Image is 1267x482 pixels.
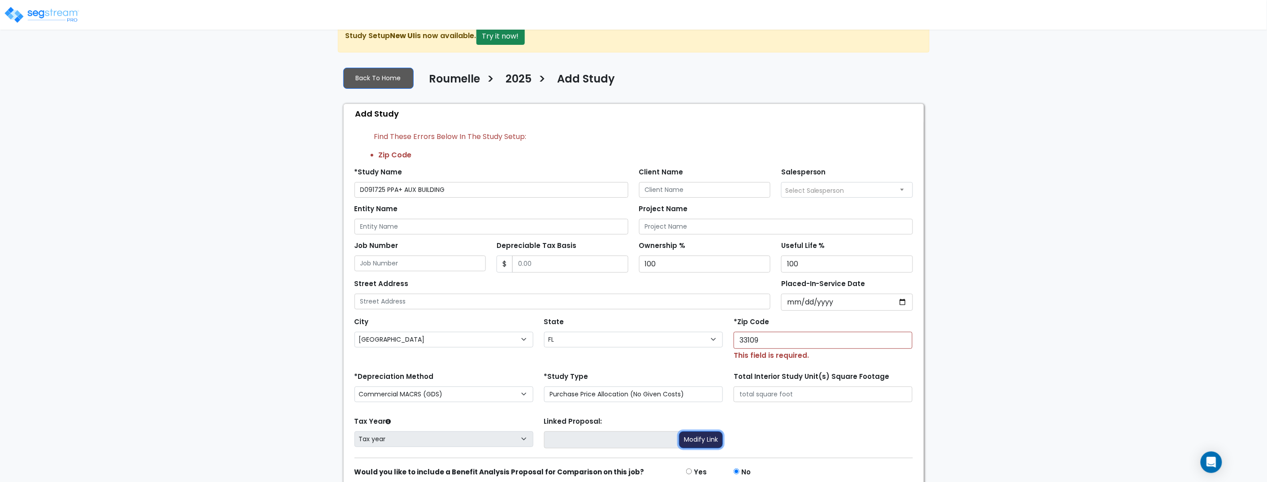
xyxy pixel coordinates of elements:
label: No [741,467,751,478]
span: Select Salesperson [785,186,844,195]
h3: > [487,72,495,89]
label: Useful Life % [781,241,825,251]
div: Add Study [348,104,924,123]
a: 2025 [499,73,532,91]
a: Roumelle [423,73,480,91]
h4: 2025 [506,73,532,88]
label: Placed-In-Service Date [781,279,865,289]
input: total square foot [734,386,912,402]
input: Street Address [355,294,771,309]
label: Job Number [355,241,398,251]
button: Try it now! [476,28,525,45]
input: Study Name [355,182,628,198]
h3: > [539,72,546,89]
strong: New UI [390,30,415,41]
h4: Add Study [558,73,615,88]
input: Client Name [639,182,771,198]
label: Total Interior Study Unit(s) Square Footage [734,372,889,382]
label: Salesperson [781,167,826,178]
li: Zip Code [379,150,913,161]
a: Back To Home [343,68,414,89]
input: Job Number [355,256,486,271]
label: Ownership % [639,241,686,251]
input: Entity Name [355,219,628,234]
span: $ [497,256,513,273]
label: Project Name [639,204,688,214]
label: State [544,317,564,327]
label: Linked Proposal: [544,417,602,427]
input: Zip Code [734,332,912,349]
div: Study Setup is now available. [338,20,930,52]
label: *Zip Code [734,317,769,327]
img: logo_pro_r.png [4,6,80,24]
button: Modify Link [679,431,723,448]
label: *Study Name [355,167,402,178]
label: Client Name [639,167,683,178]
label: Tax Year [355,417,391,427]
h4: Roumelle [429,73,480,88]
b: Find these errors below in the Study Setup: [374,131,527,142]
input: Useful Life % [781,256,913,273]
label: Street Address [355,279,409,289]
label: *Depreciation Method [355,372,434,382]
label: *Study Type [544,372,588,382]
small: This field is required. [734,350,809,360]
input: Ownership % [639,256,771,273]
label: Depreciable Tax Basis [497,241,576,251]
a: Add Study [551,73,615,91]
input: Project Name [639,219,913,234]
label: Yes [694,467,707,478]
label: City [355,317,369,327]
div: Open Intercom Messenger [1201,452,1222,473]
input: 0.00 [512,256,628,273]
strong: Would you like to include a Benefit Analysis Proposal for Comparison on this job? [355,467,644,477]
label: Entity Name [355,204,398,214]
